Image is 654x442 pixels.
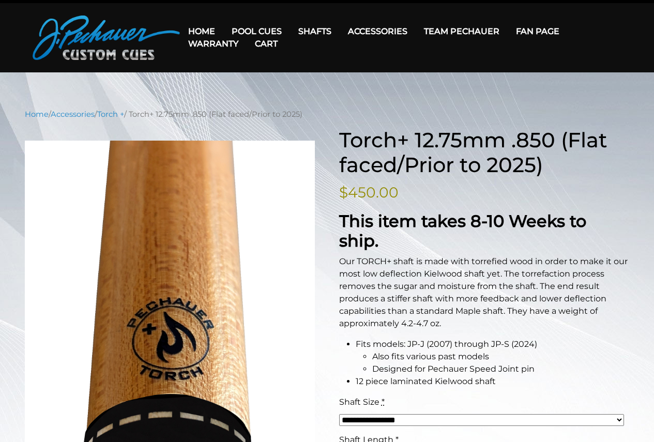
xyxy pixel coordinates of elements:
[25,109,630,120] nav: Breadcrumb
[356,375,630,388] li: 12 piece laminated Kielwood shaft
[339,397,379,407] span: Shaft Size
[97,110,124,119] a: Torch +
[339,211,586,251] strong: This item takes 8-10 Weeks to ship.
[290,18,340,44] a: Shafts
[356,338,630,375] li: Fits models: JP-J (2007) through JP-S (2024)
[339,128,630,177] h1: Torch+ 12.75mm .850 (Flat faced/Prior to 2025)
[180,31,247,57] a: Warranty
[25,110,49,119] a: Home
[339,255,630,330] p: Our TORCH+ shaft is made with torrefied wood in order to make it our most low deflection Kielwood...
[372,363,630,375] li: Designed for Pechauer Speed Joint pin
[247,31,286,57] a: Cart
[372,350,630,363] li: Also fits various past models
[223,18,290,44] a: Pool Cues
[339,184,348,201] span: $
[339,184,399,201] bdi: 450.00
[180,18,223,44] a: Home
[416,18,508,44] a: Team Pechauer
[382,397,385,407] abbr: required
[340,18,416,44] a: Accessories
[508,18,568,44] a: Fan Page
[33,16,180,60] img: Pechauer Custom Cues
[51,110,95,119] a: Accessories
